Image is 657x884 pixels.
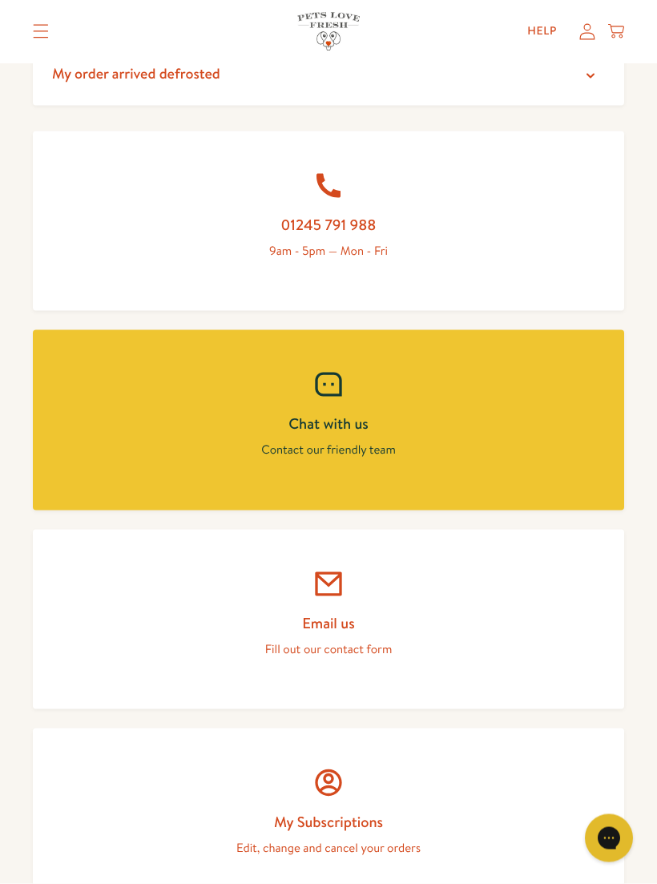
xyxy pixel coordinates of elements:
img: Pets Love Fresh [297,13,360,50]
h2: Chat with us [71,414,586,433]
p: Fill out our contact form [71,639,586,660]
a: Help [514,16,570,48]
summary: Translation missing: en.sections.header.menu [20,12,62,52]
a: Email us Fill out our contact form [33,530,624,710]
p: Edit, change and cancel your orders [71,838,586,858]
summary: My order arrived defrosted [33,42,624,106]
span: My order arrived defrosted [52,63,220,83]
h2: My Subscriptions [71,812,586,831]
h2: Email us [71,613,586,632]
p: 9am - 5pm — Mon - Fri [71,240,586,261]
p: Contact our friendly team [71,439,586,460]
a: 01245 791 988 9am - 5pm — Mon - Fri [33,131,624,312]
iframe: Gorgias live chat messenger [577,809,641,868]
a: Chat with us Contact our friendly team [33,330,624,511]
h2: 01245 791 988 [71,215,586,234]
